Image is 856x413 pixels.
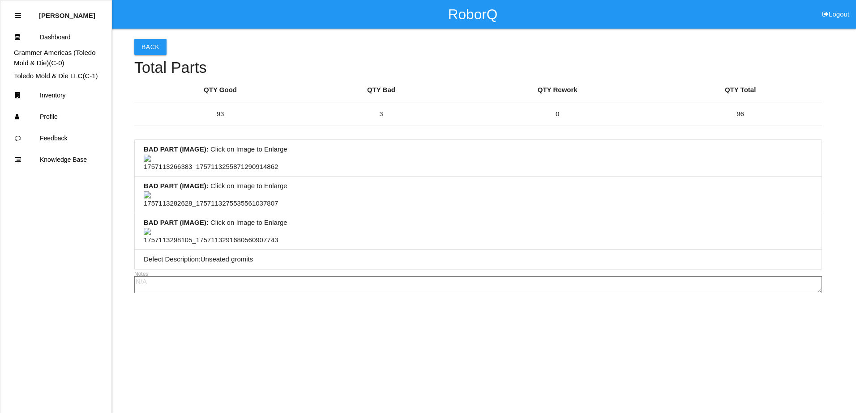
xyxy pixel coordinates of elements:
[0,84,111,106] a: Inventory
[144,228,278,245] img: 1757113298105_17571132916805609077433845606129.jpg
[135,213,822,250] li: Click on Image to Enlarge
[135,250,822,269] li: Defect Description: Unseated gromits
[0,149,111,170] a: Knowledge Base
[306,102,456,126] td: 3
[134,102,306,126] td: 93
[456,78,659,102] th: QTY Rework
[135,140,822,177] li: Click on Image to Enlarge
[144,219,209,226] b: BAD PART (IMAGE) :
[135,177,822,213] li: Click on Image to Enlarge
[15,5,21,26] div: Close
[456,102,659,126] td: 0
[14,72,98,80] a: Toledo Mold & Die LLC(C-1)
[134,39,167,55] button: Back
[306,78,456,102] th: QTY Bad
[144,145,209,153] b: BAD PART (IMAGE) :
[14,49,96,67] a: Grammer Americas (Toledo Mold & Die)(C-0)
[144,182,209,190] b: BAD PART (IMAGE) :
[659,102,822,126] td: 96
[39,5,95,19] p: Eric Schneider
[0,48,111,68] div: Grammer Americas (Toledo Mold & Die)'s Dashboard
[134,59,822,76] h4: Total Parts
[144,155,278,172] img: 1757113266383_17571132558712909148622169662716.jpg
[144,191,278,209] img: 1757113282628_17571132755355610378070646825863.jpg
[134,270,148,278] label: Notes
[0,71,111,81] div: Toledo Mold & Die LLC's Dashboard
[134,78,306,102] th: QTY Good
[0,106,111,127] a: Profile
[659,78,822,102] th: QTY Total
[0,26,111,48] a: Dashboard
[0,127,111,149] a: Feedback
